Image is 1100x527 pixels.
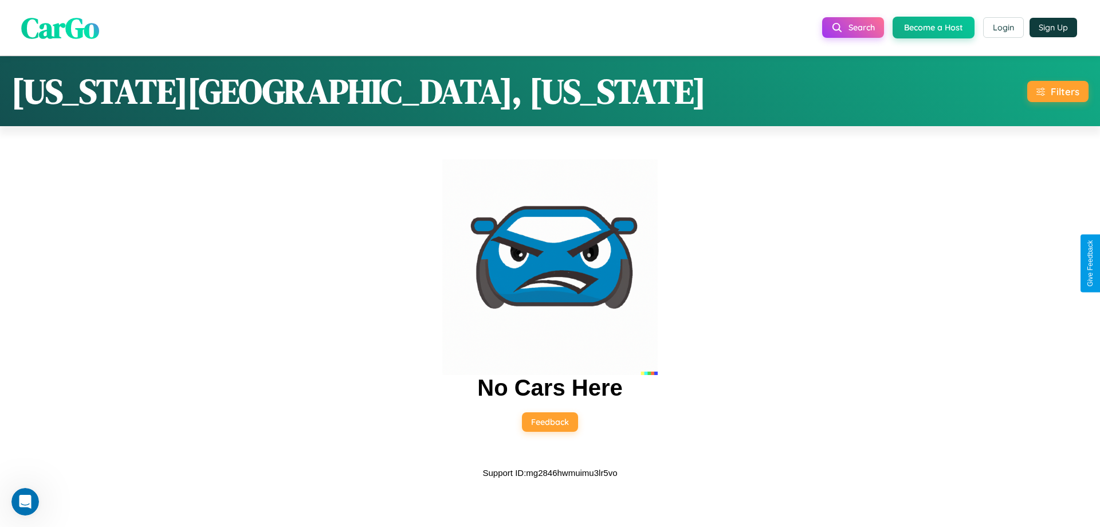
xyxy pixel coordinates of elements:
[482,465,617,481] p: Support ID: mg2846hwmuimu3lr5vo
[442,159,658,375] img: car
[822,17,884,38] button: Search
[1027,81,1089,102] button: Filters
[11,68,706,115] h1: [US_STATE][GEOGRAPHIC_DATA], [US_STATE]
[477,375,622,401] h2: No Cars Here
[1086,240,1094,287] div: Give Feedback
[522,412,578,432] button: Feedback
[21,7,99,47] span: CarGo
[848,22,875,33] span: Search
[1030,18,1077,37] button: Sign Up
[983,17,1024,38] button: Login
[11,488,39,516] iframe: Intercom live chat
[893,17,975,38] button: Become a Host
[1051,85,1079,97] div: Filters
